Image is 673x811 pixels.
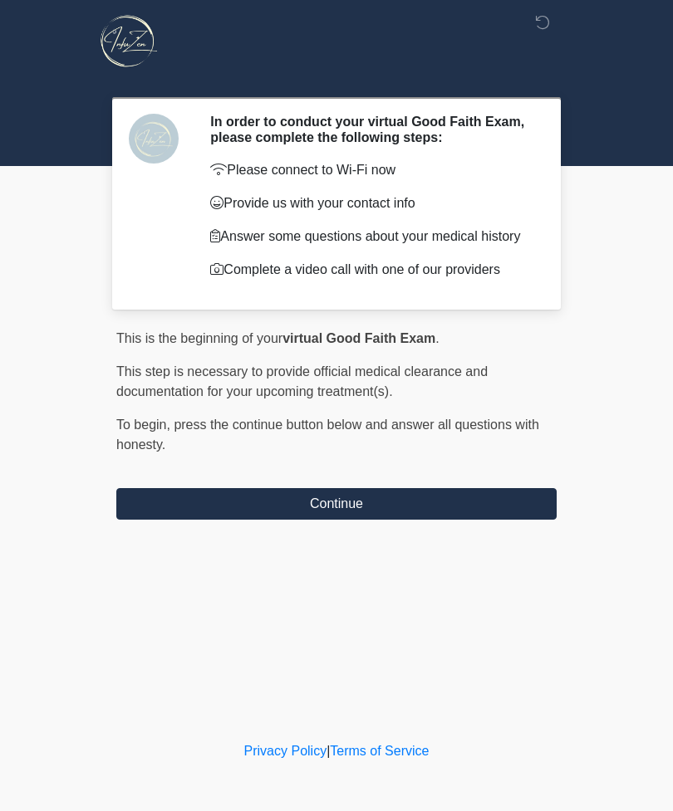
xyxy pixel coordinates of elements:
span: press the continue button below and answer all questions with honesty. [116,418,539,452]
span: This is the beginning of your [116,331,282,345]
strong: virtual Good Faith Exam [282,331,435,345]
p: Please connect to Wi-Fi now [210,160,532,180]
a: Privacy Policy [244,744,327,758]
p: Provide us with your contact info [210,193,532,213]
h2: In order to conduct your virtual Good Faith Exam, please complete the following steps: [210,114,532,145]
a: | [327,744,330,758]
img: Agent Avatar [129,114,179,164]
a: Terms of Service [330,744,429,758]
p: Answer some questions about your medical history [210,227,532,247]
img: InfuZen Health Logo [100,12,157,70]
span: This step is necessary to provide official medical clearance and documentation for your upcoming ... [116,364,488,398]
span: To begin, [116,418,174,432]
p: Complete a video call with one of our providers [210,260,532,280]
button: Continue [116,488,557,520]
span: . [435,331,439,345]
